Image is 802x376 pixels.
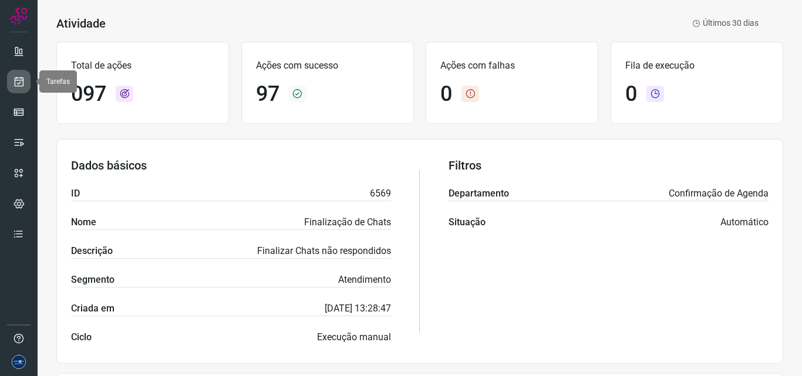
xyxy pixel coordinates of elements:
p: Automático [720,215,769,229]
p: Execução manual [317,330,391,344]
p: 6569 [370,187,391,201]
label: Segmento [71,273,114,287]
p: Confirmação de Agenda [669,187,769,201]
label: Situação [449,215,486,229]
label: Nome [71,215,96,229]
h1: 0 [440,82,452,107]
p: Atendimento [338,273,391,287]
p: Finalizar Chats não respondidos [257,244,391,258]
h1: 097 [71,82,106,107]
label: ID [71,187,80,201]
span: Tarefas [46,77,70,86]
img: d06bdf07e729e349525d8f0de7f5f473.png [12,355,26,369]
h3: Dados básicos [71,158,391,172]
label: Descrição [71,244,113,258]
label: Criada em [71,302,114,316]
label: Departamento [449,187,509,201]
h1: 0 [625,82,637,107]
p: [DATE] 13:28:47 [325,302,391,316]
p: Fila de execução [625,59,769,73]
h3: Filtros [449,158,769,172]
p: Finalização de Chats [304,215,391,229]
h1: 97 [256,82,279,107]
img: Logo [10,7,28,25]
h3: Atividade [56,16,106,31]
label: Ciclo [71,330,92,344]
p: Ações com falhas [440,59,584,73]
p: Total de ações [71,59,214,73]
p: Ações com sucesso [256,59,399,73]
p: Últimos 30 dias [692,17,759,29]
